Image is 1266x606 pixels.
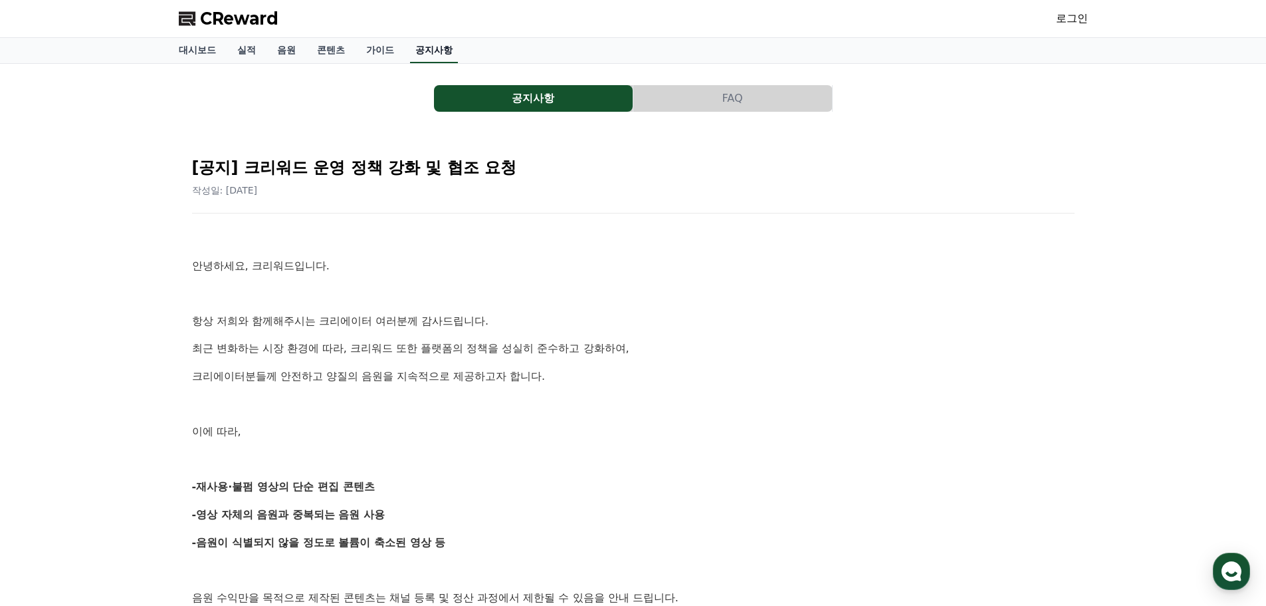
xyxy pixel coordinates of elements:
[410,38,458,63] a: 공지사항
[179,8,278,29] a: CReward
[266,38,306,63] a: 음원
[192,480,375,493] strong: -재사용·불펌 영상의 단순 편집 콘텐츠
[434,85,633,112] a: 공지사항
[171,422,255,455] a: 설정
[192,536,446,549] strong: -음원이 식별되지 않을 정도로 볼륨이 축소된 영상 등
[356,38,405,63] a: 가이드
[205,442,221,452] span: 설정
[192,508,385,521] strong: -영상 자체의 음원과 중복되는 음원 사용
[168,38,227,63] a: 대시보드
[227,38,266,63] a: 실적
[192,185,258,196] span: 작성일: [DATE]
[4,422,88,455] a: 홈
[633,85,832,112] button: FAQ
[192,423,1075,440] p: 이에 따라,
[306,38,356,63] a: 콘텐츠
[192,368,1075,385] p: 크리에이터분들께 안전하고 양질의 음원을 지속적으로 제공하고자 합니다.
[192,313,1075,330] p: 항상 저희와 함께해주시는 크리에이터 여러분께 감사드립니다.
[42,442,50,452] span: 홈
[122,442,138,453] span: 대화
[192,257,1075,275] p: 안녕하세요, 크리워드입니다.
[200,8,278,29] span: CReward
[1056,11,1088,27] a: 로그인
[633,85,833,112] a: FAQ
[192,340,1075,357] p: 최근 변화하는 시장 환경에 따라, 크리워드 또한 플랫폼의 정책을 성실히 준수하고 강화하여,
[88,422,171,455] a: 대화
[192,157,1075,178] h2: [공지] 크리워드 운영 정책 강화 및 협조 요청
[434,85,633,112] button: 공지사항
